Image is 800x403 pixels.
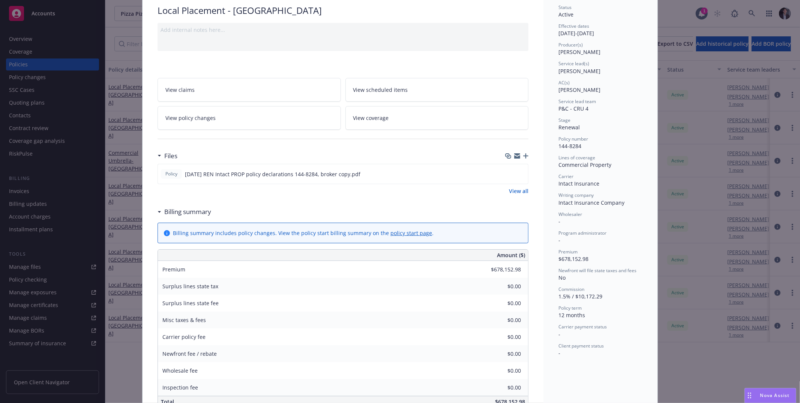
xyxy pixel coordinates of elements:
span: - [558,237,560,244]
span: Carrier [558,173,573,180]
span: - [558,218,560,225]
span: Nova Assist [760,392,790,399]
input: 0.00 [477,365,525,376]
span: Service lead team [558,98,596,105]
span: View claims [165,86,195,94]
span: Wholesale fee [162,367,198,374]
button: download file [506,170,512,178]
div: Add internal notes here... [161,26,525,34]
a: View policy changes [158,106,341,130]
div: Drag to move [745,388,754,403]
span: - [558,349,560,357]
span: [PERSON_NAME] [558,48,600,55]
span: 12 months [558,312,585,319]
span: 144-8284 [558,142,581,150]
span: Status [558,4,572,10]
span: No [558,274,566,281]
span: Service lead(s) [558,60,589,67]
a: View coverage [345,106,529,130]
h3: Billing summary [164,207,211,217]
span: Producer(s) [558,42,583,48]
span: AC(s) [558,79,570,86]
span: [PERSON_NAME] [558,86,600,93]
span: Policy [164,171,179,177]
span: Intact Insurance Company [558,199,624,206]
input: 0.00 [477,331,525,343]
span: $678,152.98 [558,255,588,262]
span: Commercial Property [558,161,611,168]
span: 1.5% / $10,172.29 [558,293,602,300]
a: View claims [158,78,341,102]
span: Program administrator [558,230,606,236]
input: 0.00 [477,315,525,326]
div: Local Placement - [GEOGRAPHIC_DATA] [158,4,528,17]
input: 0.00 [477,382,525,393]
span: Client payment status [558,343,604,349]
span: Inspection fee [162,384,198,391]
div: Billing summary [158,207,211,217]
a: View all [509,187,528,195]
span: Amount ($) [497,251,525,259]
span: Policy term [558,305,582,311]
h3: Files [164,151,177,161]
span: Surplus lines state tax [162,283,218,290]
span: View policy changes [165,114,216,122]
span: Active [558,11,573,18]
span: Wholesaler [558,211,582,217]
a: policy start page [390,229,432,237]
button: preview file [518,170,525,178]
span: Premium [162,266,185,273]
span: Newfront fee / rebate [162,350,217,357]
span: Renewal [558,124,580,131]
button: Nova Assist [744,388,796,403]
span: [DATE] REN Intact PROP policy declarations 144-8284, broker copy.pdf [185,170,360,178]
span: Policy number [558,136,588,142]
input: 0.00 [477,264,525,275]
span: View scheduled items [353,86,408,94]
a: View scheduled items [345,78,529,102]
span: Carrier payment status [558,324,607,330]
span: [PERSON_NAME] [558,67,600,75]
span: Stage [558,117,570,123]
input: 0.00 [477,281,525,292]
div: Files [158,151,177,161]
span: P&C - CRU 4 [558,105,588,112]
span: Surplus lines state fee [162,300,219,307]
span: View coverage [353,114,389,122]
input: 0.00 [477,348,525,360]
span: Writing company [558,192,594,198]
input: 0.00 [477,298,525,309]
span: Effective dates [558,23,589,29]
span: Lines of coverage [558,154,595,161]
div: Billing summary includes policy changes. View the policy start billing summary on the . [173,229,434,237]
span: Commission [558,286,584,292]
span: Carrier policy fee [162,333,206,340]
span: Premium [558,249,578,255]
span: Newfront will file state taxes and fees [558,267,636,274]
span: Intact Insurance [558,180,599,187]
div: [DATE] - [DATE] [558,23,642,37]
span: - [558,331,560,338]
span: Misc taxes & fees [162,316,206,324]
